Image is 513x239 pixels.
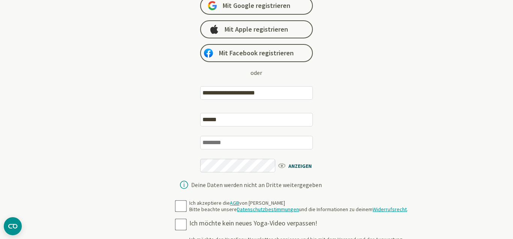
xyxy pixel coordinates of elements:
[200,20,313,38] a: Mit Apple registrieren
[200,44,313,62] a: Mit Facebook registrieren
[189,200,408,213] div: Ich akzeptiere die von [PERSON_NAME] Bitte beachte unsere und die Informationen zu deinem .
[277,161,320,170] span: ANZEIGEN
[191,182,322,188] div: Deine Daten werden nicht an Dritte weitergegeben
[373,206,407,213] a: Widerrufsrecht
[237,206,299,213] a: Datenschutzbestimmungen
[4,217,22,235] button: CMP-Widget öffnen
[230,199,239,206] a: AGB
[189,219,411,228] div: Ich möchte kein neues Yoga-Video verpassen!
[223,1,290,10] span: Mit Google registrieren
[225,25,288,34] span: Mit Apple registrieren
[250,68,262,77] div: oder
[219,49,294,58] span: Mit Facebook registrieren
